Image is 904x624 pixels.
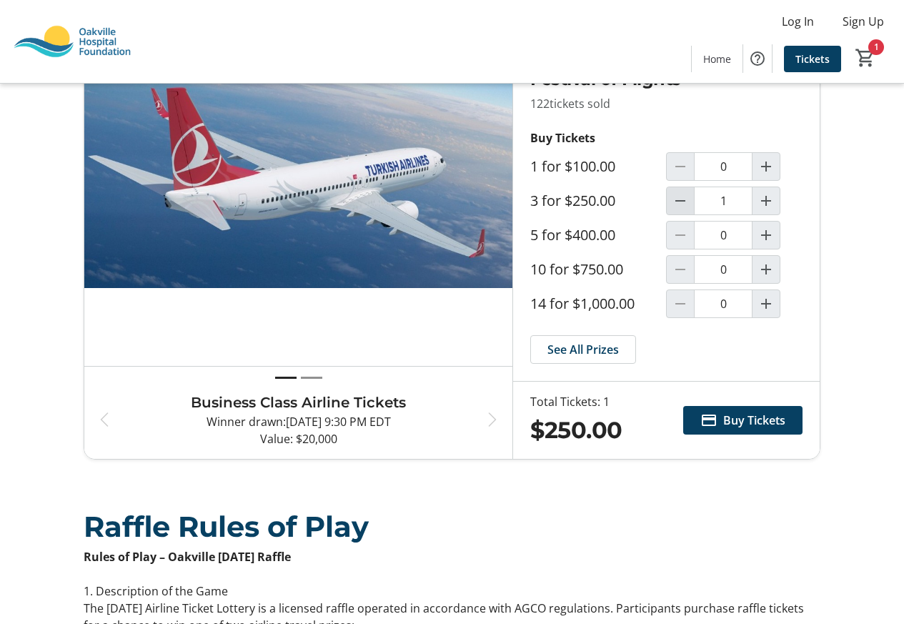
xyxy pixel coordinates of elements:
button: Increment by one [752,222,780,249]
label: 10 for $750.00 [530,261,623,278]
div: Total Tickets: 1 [530,393,622,410]
label: 1 for $100.00 [530,158,615,175]
button: Draw 2 [301,370,322,386]
span: Sign Up [843,13,884,30]
button: Increment by one [752,256,780,283]
h3: Business Class Airline Tickets [124,392,472,413]
button: Cart [853,45,878,71]
p: Value: $20,000 [124,430,472,447]
button: Log In [770,10,825,33]
span: Buy Tickets [723,412,785,429]
button: Increment by one [752,290,780,317]
img: Oakville Hospital Foundation's Logo [9,6,136,77]
span: Home [703,51,731,66]
button: Increment by one [752,187,780,214]
button: Sign Up [831,10,895,33]
button: Increment by one [752,153,780,180]
label: 5 for $400.00 [530,227,615,244]
strong: Buy Tickets [530,130,595,146]
button: Draw 1 [275,370,297,386]
a: Home [692,46,742,72]
span: [DATE] 9:30 PM EDT [286,414,391,430]
p: Winner drawn: [124,413,472,430]
span: Tickets [795,51,830,66]
button: Help [743,44,772,73]
label: 3 for $250.00 [530,192,615,209]
p: 1. Description of the Game [84,583,820,600]
span: Log In [782,13,814,30]
span: See All Prizes [547,341,619,358]
div: Raffle Rules of Play [84,505,820,548]
p: 122 tickets sold [530,95,802,112]
div: $250.00 [530,413,622,447]
a: See All Prizes [530,335,636,364]
strong: Rules of Play – Oakville [DATE] Raffle [84,549,291,565]
button: Buy Tickets [683,406,803,435]
label: 14 for $1,000.00 [530,295,635,312]
a: Tickets [784,46,841,72]
button: Decrement by one [667,187,694,214]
